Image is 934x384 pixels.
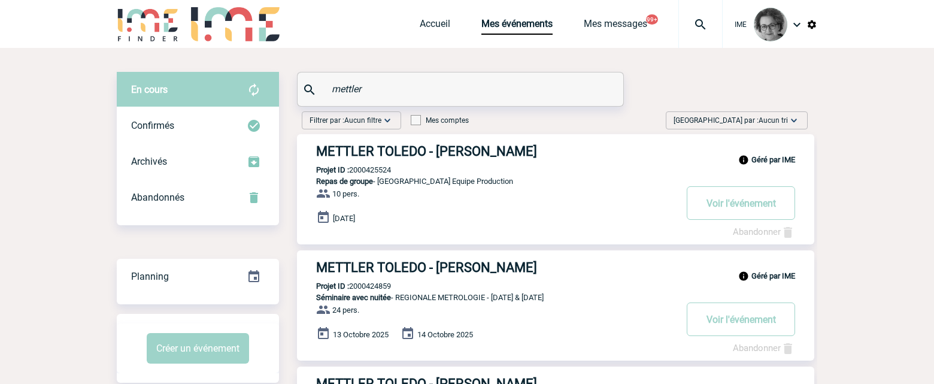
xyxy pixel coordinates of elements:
[131,156,167,167] span: Archivés
[316,177,373,186] span: Repas de groupe
[759,116,788,125] span: Aucun tri
[131,84,168,95] span: En cours
[297,293,675,302] p: - REGIONALE METROLOGIE - [DATE] & [DATE]
[297,260,814,275] a: METTLER TOLEDO - [PERSON_NAME]
[687,186,795,220] button: Voir l'événement
[584,18,647,35] a: Mes messages
[333,214,355,223] span: [DATE]
[733,226,795,237] a: Abandonner
[131,271,169,282] span: Planning
[147,333,249,364] button: Créer un événement
[738,155,749,165] img: info_black_24dp.svg
[131,120,174,131] span: Confirmés
[674,114,788,126] span: [GEOGRAPHIC_DATA] par :
[297,165,391,174] p: 2000425524
[751,155,795,164] b: Géré par IME
[117,144,279,180] div: Retrouvez ici tous les événements que vous avez décidé d'archiver
[117,72,279,108] div: Retrouvez ici tous vos évènements avant confirmation
[735,20,747,29] span: IME
[333,330,389,339] span: 13 Octobre 2025
[117,258,279,294] a: Planning
[332,306,359,315] span: 24 pers.
[310,114,381,126] span: Filtrer par :
[381,114,393,126] img: baseline_expand_more_white_24dp-b.png
[117,7,179,41] img: IME-Finder
[417,330,473,339] span: 14 Octobre 2025
[481,18,553,35] a: Mes événements
[733,343,795,353] a: Abandonner
[344,116,381,125] span: Aucun filtre
[687,303,795,336] button: Voir l'événement
[738,271,749,282] img: info_black_24dp.svg
[117,259,279,295] div: Retrouvez ici tous vos événements organisés par date et état d'avancement
[316,144,675,159] h3: METTLER TOLEDO - [PERSON_NAME]
[316,165,349,174] b: Projet ID :
[329,80,595,98] input: Rechercher un événement par son nom
[332,189,359,198] span: 10 pers.
[297,144,814,159] a: METTLER TOLEDO - [PERSON_NAME]
[751,271,795,280] b: Géré par IME
[297,282,391,291] p: 2000424859
[754,8,787,41] img: 101028-0.jpg
[316,260,675,275] h3: METTLER TOLEDO - [PERSON_NAME]
[788,114,800,126] img: baseline_expand_more_white_24dp-b.png
[316,293,391,302] span: Séminaire avec nuitée
[316,282,349,291] b: Projet ID :
[646,14,658,25] button: 99+
[131,192,184,203] span: Abandonnés
[420,18,450,35] a: Accueil
[411,116,469,125] label: Mes comptes
[117,180,279,216] div: Retrouvez ici tous vos événements annulés
[297,177,675,186] p: - [GEOGRAPHIC_DATA] Equipe Production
